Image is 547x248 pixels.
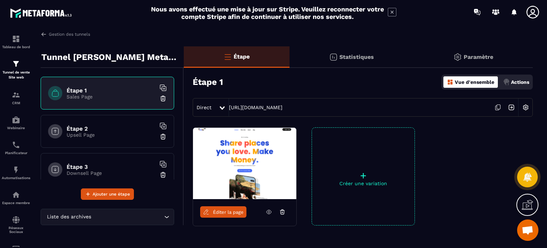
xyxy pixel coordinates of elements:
[67,87,156,94] h6: Étape 1
[2,29,30,54] a: formationformationTableau de bord
[12,116,20,124] img: automations
[223,52,232,61] img: bars-o.4a397970.svg
[2,85,30,110] a: formationformationCRM
[12,141,20,149] img: scheduler
[464,54,493,60] p: Paramètre
[229,105,282,110] a: [URL][DOMAIN_NAME]
[67,163,156,170] h6: Étape 3
[2,45,30,49] p: Tableau de bord
[200,206,246,218] a: Éditer la page
[2,201,30,205] p: Espace membre
[12,91,20,99] img: formation
[197,105,212,110] span: Direct
[12,35,20,43] img: formation
[312,171,415,181] p: +
[81,188,134,200] button: Ajouter une étape
[2,54,30,85] a: formationformationTunnel de vente Site web
[93,213,162,221] input: Search for option
[93,191,130,198] span: Ajouter une étape
[517,219,538,241] div: Ouvrir le chat
[503,79,510,85] img: actions.d6e523a2.png
[2,101,30,105] p: CRM
[339,54,374,60] p: Statistiques
[160,95,167,102] img: trash
[193,77,223,87] h3: Étape 1
[2,110,30,135] a: automationsautomationsWebinaire
[160,171,167,178] img: trash
[511,79,529,85] p: Actions
[447,79,453,85] img: dashboard-orange.40269519.svg
[2,160,30,185] a: automationsautomationsAutomatisations
[12,191,20,199] img: automations
[160,133,167,140] img: trash
[67,132,156,138] p: Upsell Page
[2,135,30,160] a: schedulerschedulerPlanificateur
[329,53,338,61] img: stats.20deebd0.svg
[2,185,30,210] a: automationsautomationsEspace membre
[10,6,74,20] img: logo
[67,125,156,132] h6: Étape 2
[2,176,30,180] p: Automatisations
[67,94,156,100] p: Sales Page
[45,213,93,221] span: Liste des archives
[2,151,30,155] p: Planificateur
[2,70,30,80] p: Tunnel de vente Site web
[312,181,415,186] p: Créer une variation
[12,216,20,224] img: social-network
[12,166,20,174] img: automations
[193,128,296,199] img: image
[2,226,30,234] p: Réseaux Sociaux
[41,31,47,37] img: arrow
[519,101,532,114] img: setting-w.858f3a88.svg
[12,60,20,68] img: formation
[2,210,30,239] a: social-networksocial-networkRéseaux Sociaux
[505,101,518,114] img: arrow-next.bcc2205e.svg
[453,53,462,61] img: setting-gr.5f69749f.svg
[41,31,90,37] a: Gestion des tunnels
[67,170,156,176] p: Downsell Page
[41,209,174,225] div: Search for option
[41,50,178,64] p: Tunnel [PERSON_NAME] Metaforma
[455,79,494,85] p: Vue d'ensemble
[234,53,250,60] p: Étape
[151,5,384,20] h2: Nous avons effectué une mise à jour sur Stripe. Veuillez reconnecter votre compte Stripe afin de ...
[213,209,244,215] span: Éditer la page
[2,126,30,130] p: Webinaire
